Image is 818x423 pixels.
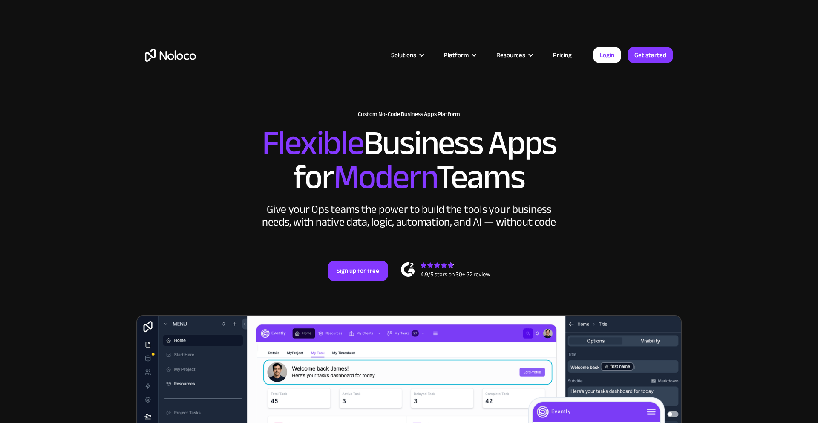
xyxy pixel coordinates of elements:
span: Modern [334,145,436,209]
h2: Business Apps for Teams [145,126,673,194]
div: Platform [433,49,486,61]
div: Solutions [391,49,416,61]
div: Platform [444,49,469,61]
a: home [145,49,196,62]
div: Solutions [380,49,433,61]
a: Pricing [542,49,582,61]
div: Give your Ops teams the power to build the tools your business needs, with native data, logic, au... [260,203,558,229]
div: Resources [486,49,542,61]
div: Resources [496,49,525,61]
h1: Custom No-Code Business Apps Platform [145,111,673,118]
a: Get started [628,47,673,63]
a: Sign up for free [328,261,388,281]
span: Flexible [262,111,363,175]
a: Login [593,47,621,63]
